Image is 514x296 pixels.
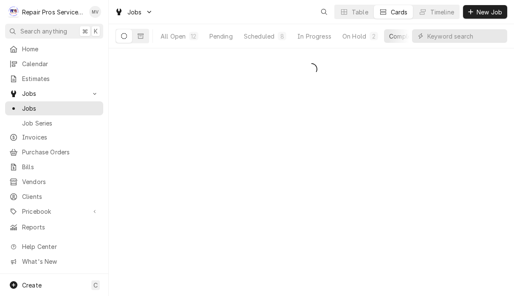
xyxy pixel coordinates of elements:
div: All Open [161,32,186,41]
span: Create [22,282,42,289]
span: Jobs [127,8,142,17]
span: Pricebook [22,207,86,216]
span: Search anything [20,27,67,36]
span: Reports [22,223,99,232]
a: Bills [5,160,103,174]
div: Completed [389,32,421,41]
div: Cards [391,8,408,17]
span: Clients [22,192,99,201]
div: 2 [371,32,376,41]
div: On Hold [342,32,366,41]
a: Reports [5,220,103,234]
div: MV [89,6,101,18]
button: New Job [463,5,507,19]
span: Home [22,45,99,53]
div: Pending [209,32,233,41]
span: Loading... [305,60,317,78]
span: Jobs [22,104,99,113]
div: Completed Jobs List Loading [109,60,514,78]
span: Bills [22,162,99,171]
a: Invoices [5,130,103,144]
a: Go to Jobs [111,5,156,19]
span: Calendar [22,59,99,68]
a: Clients [5,190,103,204]
span: Invoices [22,133,99,142]
a: Home [5,42,103,56]
a: Estimates [5,72,103,86]
div: 12 [191,32,196,41]
button: Search anything⌘K [5,24,103,39]
div: Repair Pros Services Inc [22,8,85,17]
input: Keyword search [427,29,503,43]
a: Go to What's New [5,254,103,268]
a: Purchase Orders [5,145,103,159]
span: Purchase Orders [22,148,99,156]
div: Timeline [430,8,454,17]
span: What's New [22,257,98,266]
a: Jobs [5,101,103,115]
span: Vendors [22,177,99,186]
span: ⌘ [82,27,88,36]
div: In Progress [297,32,331,41]
a: Job Series [5,116,103,130]
div: Scheduled [244,32,274,41]
a: Go to Jobs [5,87,103,101]
span: Estimates [22,74,99,83]
span: Jobs [22,89,86,98]
div: Table [352,8,368,17]
div: 8 [280,32,285,41]
div: Mindy Volker's Avatar [89,6,101,18]
div: Repair Pros Services Inc's Avatar [8,6,20,18]
button: Open search [317,5,331,19]
a: Go to Pricebook [5,204,103,218]
span: Job Series [22,119,99,128]
span: Help Center [22,242,98,251]
span: K [94,27,98,36]
div: R [8,6,20,18]
a: Go to Help Center [5,240,103,254]
a: Calendar [5,57,103,71]
a: Vendors [5,175,103,189]
span: C [93,281,98,290]
span: New Job [475,8,504,17]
